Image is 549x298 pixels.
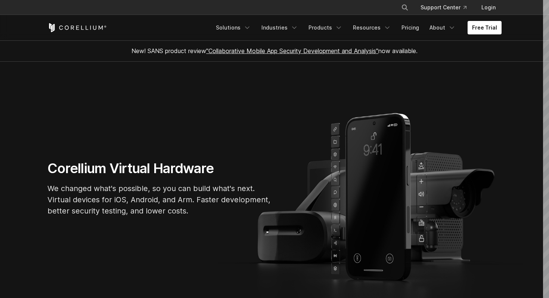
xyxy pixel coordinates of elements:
p: We changed what's possible, so you can build what's next. Virtual devices for iOS, Android, and A... [47,183,272,216]
a: Products [304,21,347,34]
a: Resources [348,21,396,34]
div: Navigation Menu [211,21,502,34]
a: Support Center [415,1,472,14]
span: New! SANS product review now available. [131,47,418,55]
a: Free Trial [468,21,502,34]
a: Pricing [397,21,424,34]
a: "Collaborative Mobile App Security Development and Analysis" [206,47,378,55]
h1: Corellium Virtual Hardware [47,160,272,177]
a: Industries [257,21,303,34]
div: Navigation Menu [392,1,502,14]
a: Solutions [211,21,255,34]
a: Corellium Home [47,23,107,32]
a: About [425,21,460,34]
button: Search [398,1,412,14]
a: Login [475,1,502,14]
